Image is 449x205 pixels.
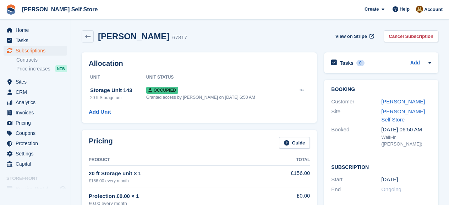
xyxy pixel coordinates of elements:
span: Price increases [16,66,50,72]
div: Walk-in ([PERSON_NAME]) [381,134,431,148]
div: Site [331,108,381,124]
a: [PERSON_NAME] [381,98,425,104]
a: menu [4,97,67,107]
div: [DATE] 06:50 AM [381,126,431,134]
span: Storefront [6,175,71,182]
a: menu [4,46,67,56]
a: Preview store [59,184,67,193]
time: 2025-01-07 01:00:00 UTC [381,176,398,184]
a: menu [4,108,67,118]
h2: Allocation [89,59,310,68]
th: Product [89,154,269,166]
a: Price increases NEW [16,65,67,73]
h2: Tasks [340,60,354,66]
span: Create [365,6,379,13]
a: Contracts [16,57,67,63]
div: Storage Unit 143 [90,86,146,95]
span: Capital [16,159,58,169]
span: Subscriptions [16,46,58,56]
span: Tasks [16,35,58,45]
div: £156.00 every month [89,178,269,184]
a: menu [4,184,67,194]
div: Protection £0.00 × 1 [89,192,269,200]
th: Total [269,154,310,166]
a: [PERSON_NAME] Self Store [381,108,425,123]
a: menu [4,138,67,148]
th: Unit [89,72,146,83]
a: View on Stripe [333,30,376,42]
h2: [PERSON_NAME] [98,32,169,41]
a: Add Unit [89,108,111,116]
a: menu [4,128,67,138]
a: [PERSON_NAME] Self Store [19,4,100,15]
div: 20 ft Storage unit × 1 [89,170,269,178]
img: stora-icon-8386f47178a22dfd0bd8f6a31ec36ba5ce8667c1dd55bd0f319d3a0aa187defe.svg [6,4,16,15]
img: Tom Kingston [416,6,423,13]
span: CRM [16,87,58,97]
div: NEW [55,65,67,72]
a: Add [410,59,420,67]
h2: Booking [331,87,431,92]
span: Account [424,6,443,13]
span: Booking Portal [16,184,58,194]
span: Protection [16,138,58,148]
div: End [331,186,381,194]
a: menu [4,25,67,35]
span: Pricing [16,118,58,128]
a: menu [4,35,67,45]
h2: Pricing [89,137,113,149]
div: Booked [331,126,381,148]
span: Home [16,25,58,35]
a: menu [4,149,67,159]
div: 20 ft Storage unit [90,95,146,101]
span: Analytics [16,97,58,107]
a: Guide [279,137,310,149]
th: Unit Status [146,72,290,83]
span: Coupons [16,128,58,138]
span: View on Stripe [335,33,367,40]
td: £156.00 [269,165,310,188]
a: Cancel Subscription [384,30,438,42]
span: Help [400,6,410,13]
div: 0 [356,60,365,66]
a: menu [4,159,67,169]
span: Invoices [16,108,58,118]
a: menu [4,118,67,128]
span: Sites [16,77,58,87]
div: Customer [331,98,381,106]
span: Settings [16,149,58,159]
a: menu [4,77,67,87]
h2: Subscription [331,163,431,170]
div: 67817 [172,34,187,42]
div: Granted access by [PERSON_NAME] on [DATE] 6:50 AM [146,94,290,101]
span: Occupied [146,87,178,94]
div: Start [331,176,381,184]
span: Ongoing [381,186,401,192]
a: menu [4,87,67,97]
